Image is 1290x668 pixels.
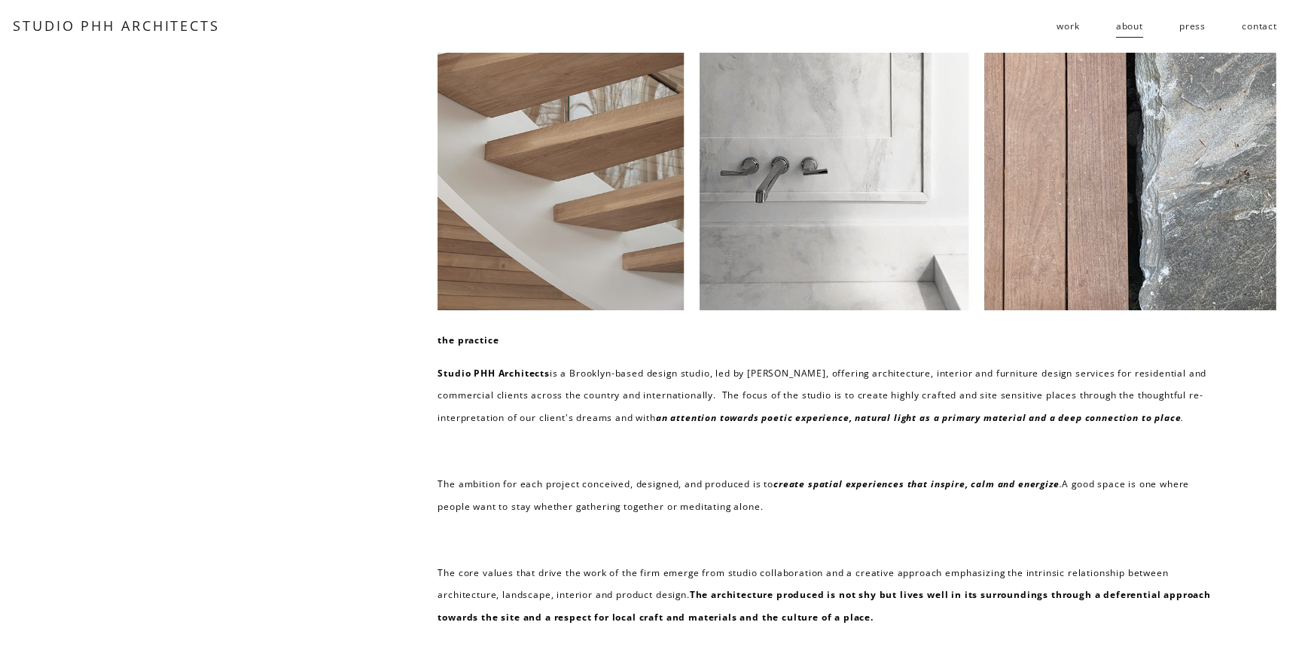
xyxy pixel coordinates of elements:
p: The core values that drive the work of the firm emerge from studio collaboration and a creative a... [438,562,1224,630]
a: folder dropdown [1057,14,1079,38]
a: STUDIO PHH ARCHITECTS [13,17,220,35]
strong: the practice [438,334,499,346]
strong: Studio PHH Architects [438,367,550,379]
p: The ambition for each project conceived, designed, and produced is to A good space is one where p... [438,473,1224,518]
strong: The architecture produced is not shy but lives well in its surroundings through a deferential app... [438,588,1213,623]
a: press [1179,14,1206,38]
em: create spatial experiences that inspire, calm and energize [773,477,1060,490]
a: about [1116,14,1143,38]
em: . [1060,477,1063,490]
span: work [1057,15,1079,38]
a: contact [1242,14,1277,38]
em: an attention towards poetic experience, natural light as a primary material and a deep connection... [656,411,1182,423]
em: . [1181,411,1184,423]
p: is a Brooklyn-based design studio, led by [PERSON_NAME], offering architecture, interior and furn... [438,362,1224,430]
